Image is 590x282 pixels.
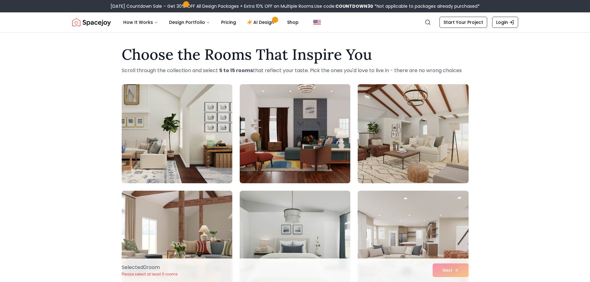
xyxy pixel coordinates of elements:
img: United States [313,19,321,26]
a: AI Design [242,16,281,28]
button: How It Works [118,16,163,28]
button: Design Portfolio [164,16,215,28]
nav: Global [72,12,518,32]
p: Selected 0 room [122,264,178,271]
span: Use code: [314,3,373,9]
a: Spacejoy [72,16,111,28]
nav: Main [118,16,304,28]
div: [DATE] Countdown Sale – Get 30% OFF All Design Packages + Extra 10% OFF on Multiple Rooms. [111,3,480,9]
a: Pricing [216,16,241,28]
span: *Not applicable to packages already purchased* [373,3,480,9]
img: Room room-2 [240,84,350,183]
img: Spacejoy Logo [72,16,111,28]
strong: 5 to 15 rooms [219,67,253,74]
b: COUNTDOWN30 [335,3,373,9]
img: Room room-1 [122,84,232,183]
h1: Choose the Rooms That Inspire You [122,47,469,62]
p: Scroll through the collection and select that reflect your taste. Pick the ones you'd love to liv... [122,67,469,74]
img: Room room-3 [358,84,468,183]
a: Shop [282,16,304,28]
p: Please select at least 5 rooms [122,272,178,277]
a: Start Your Project [439,17,487,28]
a: Login [492,17,518,28]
